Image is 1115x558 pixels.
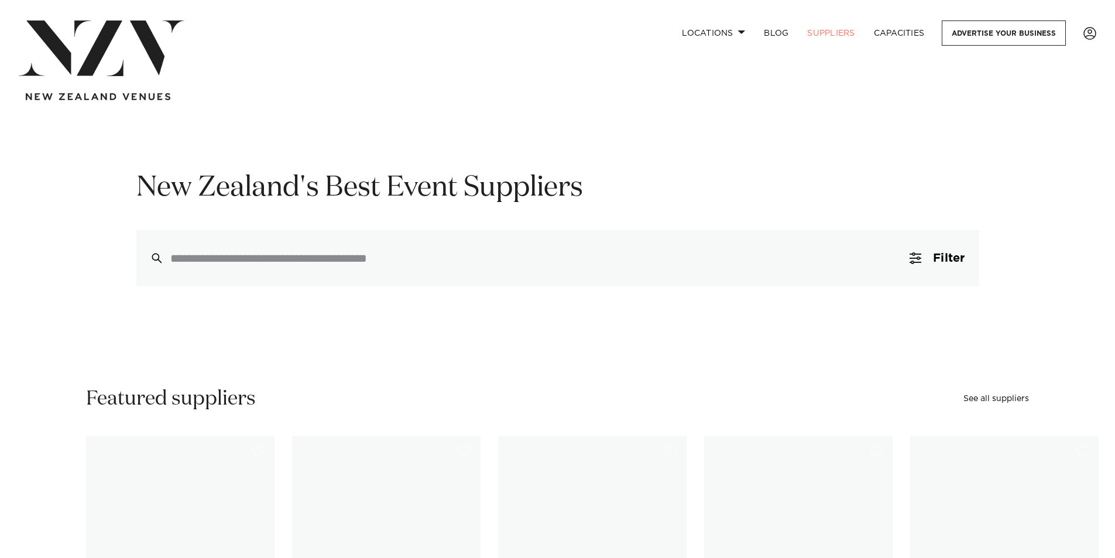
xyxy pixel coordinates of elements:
h1: New Zealand's Best Event Suppliers [136,170,979,207]
a: See all suppliers [963,395,1029,403]
img: new-zealand-venues-text.png [26,93,170,101]
span: Filter [933,252,965,264]
a: BLOG [754,20,798,46]
a: SUPPLIERS [798,20,864,46]
a: Capacities [864,20,934,46]
a: Locations [673,20,754,46]
img: nzv-logo.png [19,20,184,76]
a: Advertise your business [942,20,1066,46]
h2: Featured suppliers [86,386,256,412]
button: Filter [896,230,979,286]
